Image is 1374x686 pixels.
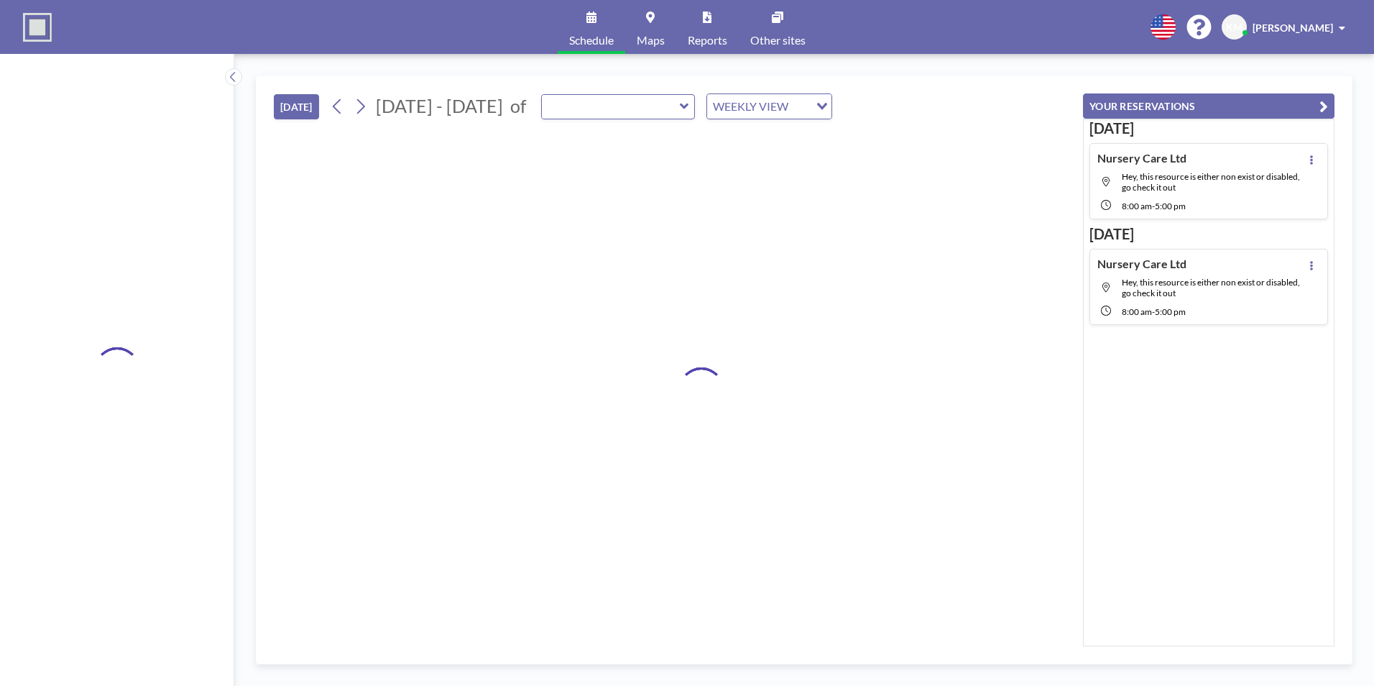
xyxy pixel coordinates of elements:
[274,94,319,119] button: [DATE]
[1122,201,1152,211] span: 8:00 AM
[1226,21,1242,34] span: KM
[1097,257,1186,271] h4: Nursery Care Ltd
[1122,306,1152,317] span: 8:00 AM
[637,35,665,46] span: Maps
[23,13,52,42] img: organization-logo
[707,94,831,119] div: Search for option
[1253,22,1333,34] span: [PERSON_NAME]
[569,35,614,46] span: Schedule
[1155,306,1186,317] span: 5:00 PM
[688,35,727,46] span: Reports
[376,95,503,116] span: [DATE] - [DATE]
[1152,306,1155,317] span: -
[1155,201,1186,211] span: 5:00 PM
[1122,171,1300,193] span: Hey, this resource is either non exist or disabled, go check it out
[1122,277,1300,298] span: Hey, this resource is either non exist or disabled, go check it out
[510,95,526,117] span: of
[1089,225,1328,243] h3: [DATE]
[1152,201,1155,211] span: -
[1089,119,1328,137] h3: [DATE]
[1097,151,1186,165] h4: Nursery Care Ltd
[710,97,791,116] span: WEEKLY VIEW
[1083,93,1334,119] button: YOUR RESERVATIONS
[793,97,808,116] input: Search for option
[750,35,806,46] span: Other sites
